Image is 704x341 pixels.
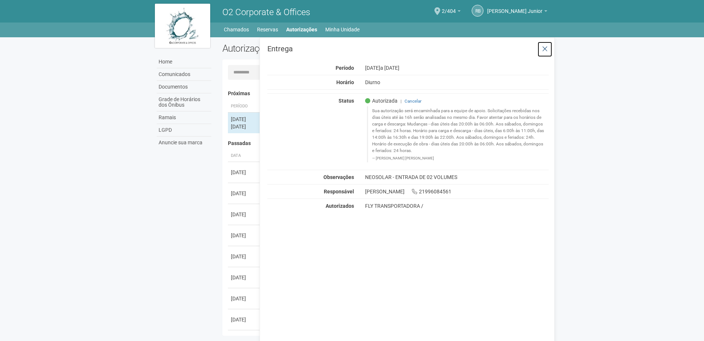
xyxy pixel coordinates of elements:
div: [DATE] [231,169,258,176]
div: [DATE] [231,232,258,239]
a: Documentos [157,81,211,93]
span: O2 Corporate & Offices [222,7,310,17]
div: Diurno [360,79,555,86]
a: Autorizações [286,24,317,35]
a: LGPD [157,124,211,137]
strong: Horário [336,79,354,85]
div: [DATE] [231,253,258,260]
th: Período [228,100,261,113]
a: Chamados [224,24,249,35]
a: 2/404 [442,9,461,15]
blockquote: Sua autorização será encaminhada para a equipe de apoio. Solicitações recebidas nos dias úteis at... [367,106,549,162]
div: [DATE] [231,295,258,302]
h4: Passadas [228,141,544,146]
a: Cancelar [405,99,422,104]
div: [PERSON_NAME] 21996084561 [360,188,555,195]
div: [DATE] [231,211,258,218]
footer: [PERSON_NAME] [PERSON_NAME] [372,156,545,161]
h2: Autorizações [222,43,380,54]
span: | [400,99,402,104]
div: [DATE] [231,274,258,281]
strong: Status [339,98,354,104]
strong: Responsável [324,189,354,194]
a: Ramais [157,111,211,124]
h3: Entrega [267,45,549,52]
a: Reservas [257,24,278,35]
h4: Próximas [228,91,544,96]
a: Grade de Horários dos Ônibus [157,93,211,111]
a: Anuncie sua marca [157,137,211,149]
strong: Período [336,65,354,71]
a: [PERSON_NAME] Junior [487,9,547,15]
div: [DATE] [231,190,258,197]
div: NEOSOLAR - ENTRADA DE 02 VOLUMES [360,174,555,180]
strong: Observações [323,174,354,180]
span: 2/404 [442,1,456,14]
strong: Autorizados [326,203,354,209]
span: Autorizada [365,97,398,104]
div: [DATE] [231,316,258,323]
div: FLY TRANSPORTADORA / [365,203,549,209]
a: RB [472,5,483,17]
div: [DATE] [231,123,258,130]
span: a [DATE] [380,65,399,71]
div: [DATE] [360,65,555,71]
a: Comunicados [157,68,211,81]
a: Home [157,56,211,68]
img: logo.jpg [155,4,210,48]
a: Minha Unidade [325,24,360,35]
th: Data [228,150,261,162]
div: [DATE] [231,116,258,123]
span: Raul Barrozo da Motta Junior [487,1,542,14]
